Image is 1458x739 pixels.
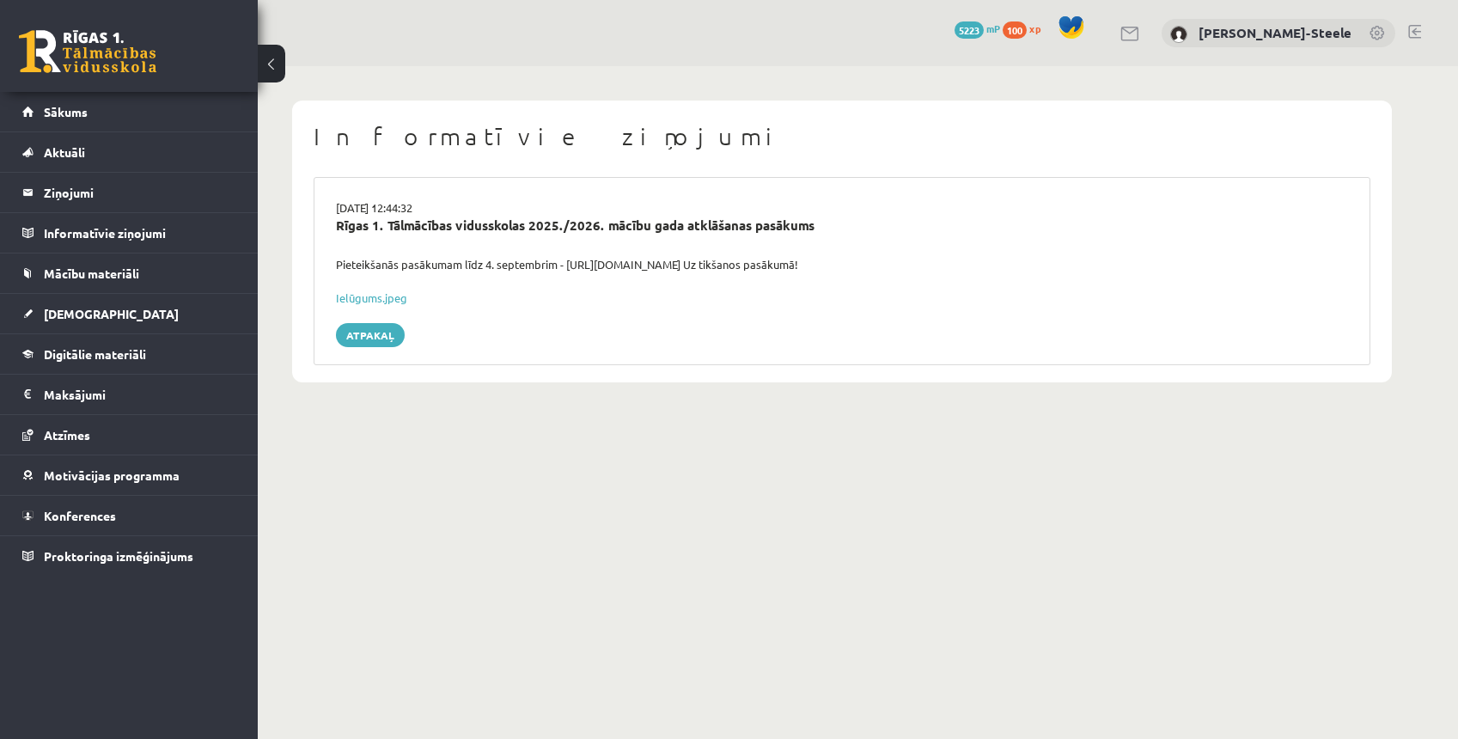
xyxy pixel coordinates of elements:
[323,256,1361,273] div: Pieteikšanās pasākumam līdz 4. septembrim - [URL][DOMAIN_NAME] Uz tikšanos pasākumā!
[955,21,984,39] span: 5223
[44,427,90,443] span: Atzīmes
[986,21,1000,35] span: mP
[22,536,236,576] a: Proktoringa izmēģinājums
[314,122,1370,151] h1: Informatīvie ziņojumi
[22,253,236,293] a: Mācību materiāli
[44,548,193,564] span: Proktoringa izmēģinājums
[1003,21,1027,39] span: 100
[44,467,180,483] span: Motivācijas programma
[22,213,236,253] a: Informatīvie ziņojumi
[22,294,236,333] a: [DEMOGRAPHIC_DATA]
[44,144,85,160] span: Aktuāli
[22,455,236,495] a: Motivācijas programma
[323,199,1361,217] div: [DATE] 12:44:32
[19,30,156,73] a: Rīgas 1. Tālmācības vidusskola
[44,346,146,362] span: Digitālie materiāli
[44,508,116,523] span: Konferences
[1199,24,1351,41] a: [PERSON_NAME]-Steele
[22,132,236,172] a: Aktuāli
[22,92,236,131] a: Sākums
[22,496,236,535] a: Konferences
[336,323,405,347] a: Atpakaļ
[336,216,1348,235] div: Rīgas 1. Tālmācības vidusskolas 2025./2026. mācību gada atklāšanas pasākums
[44,375,236,414] legend: Maksājumi
[22,375,236,414] a: Maksājumi
[22,173,236,212] a: Ziņojumi
[22,415,236,455] a: Atzīmes
[1003,21,1049,35] a: 100 xp
[44,173,236,212] legend: Ziņojumi
[44,104,88,119] span: Sākums
[44,266,139,281] span: Mācību materiāli
[336,290,407,305] a: Ielūgums.jpeg
[1170,26,1187,43] img: Ēriks Jurģis Zuments-Steele
[955,21,1000,35] a: 5223 mP
[44,213,236,253] legend: Informatīvie ziņojumi
[44,306,179,321] span: [DEMOGRAPHIC_DATA]
[22,334,236,374] a: Digitālie materiāli
[1029,21,1040,35] span: xp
